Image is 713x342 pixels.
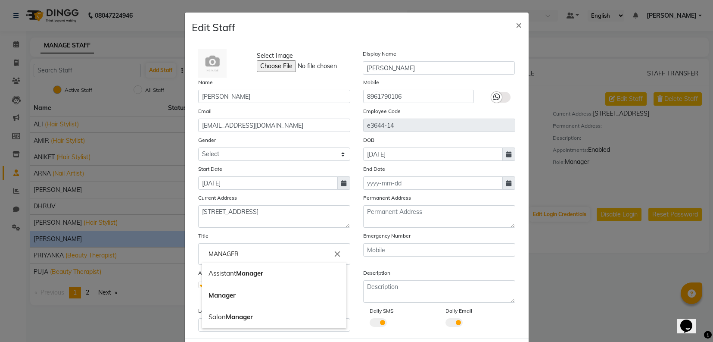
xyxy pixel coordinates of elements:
[333,249,342,259] i: Close
[202,245,346,263] input: Enter the Title
[202,306,346,328] a: Salon
[209,291,236,299] b: Manager
[202,263,346,285] a: Assistant
[236,269,263,277] b: Manager
[226,313,253,321] b: Manager
[677,307,704,333] iframe: chat widget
